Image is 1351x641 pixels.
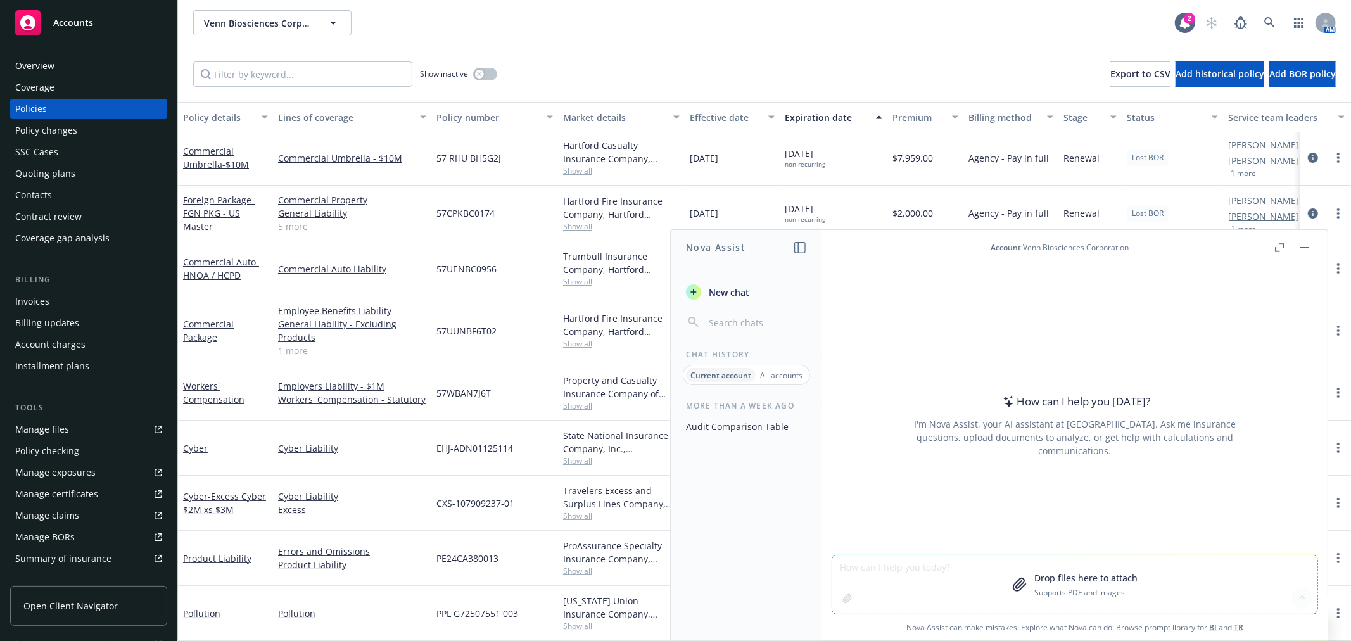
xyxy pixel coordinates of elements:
div: State National Insurance Company, Inc., [PERSON_NAME] Insurance, CFC Underwriting, CRC Group [563,429,680,455]
a: circleInformation [1305,206,1321,221]
span: - Excess Cyber $2M xs $3M [183,490,266,516]
div: Coverage [15,77,54,98]
a: Employee Benefits Liability [278,304,426,317]
div: non-recurring [785,215,825,224]
div: Policy details [183,111,254,124]
a: Cyber [183,490,266,516]
div: Hartford Fire Insurance Company, Hartford Insurance Group [563,194,680,221]
div: SSC Cases [15,142,58,162]
div: : Venn Biosciences Corporation [991,242,1129,253]
button: Venn Biosciences Corporation [193,10,352,35]
div: Status [1127,111,1204,124]
a: more [1331,206,1346,221]
a: Contract review [10,206,167,227]
a: Commercial Property [278,193,426,206]
span: Venn Biosciences Corporation [204,16,314,30]
a: circleInformation [1305,150,1321,165]
span: PPL G72507551 003 [436,607,518,620]
span: $7,959.00 [892,151,933,165]
a: Manage certificates [10,484,167,504]
div: Manage certificates [15,484,98,504]
span: - FGN PKG - US Master [183,194,255,232]
div: 2 [1184,13,1195,24]
a: Cyber Liability [278,441,426,455]
input: Filter by keyword... [193,61,412,87]
a: [PERSON_NAME] [1228,138,1299,151]
a: Foreign Package [183,194,255,232]
span: PE24CA380013 [436,552,498,565]
a: 5 more [278,220,426,233]
button: Status [1122,102,1223,132]
div: Manage claims [15,505,79,526]
span: Show all [563,621,680,631]
span: Open Client Navigator [23,599,118,612]
div: ProAssurance Specialty Insurance Company, Medmarc [563,539,680,566]
span: Show all [563,566,680,576]
a: Start snowing [1199,10,1224,35]
span: Add BOR policy [1269,68,1336,80]
a: [PERSON_NAME] [1228,210,1299,223]
span: 57CPKBC0174 [436,206,495,220]
a: more [1331,495,1346,511]
button: Policy details [178,102,273,132]
div: non-recurring [785,160,825,168]
span: Show all [563,276,680,287]
div: Installment plans [15,356,89,376]
a: Manage files [10,419,167,440]
a: more [1331,606,1346,621]
div: Policy number [436,111,539,124]
a: Commercial Package [183,318,234,343]
a: Billing updates [10,313,167,333]
a: Workers' Compensation - Statutory [278,393,426,406]
div: Hartford Fire Insurance Company, Hartford Insurance Group [563,312,680,338]
button: Add BOR policy [1269,61,1336,87]
div: Manage BORs [15,527,75,547]
a: Switch app [1286,10,1312,35]
a: Quoting plans [10,163,167,184]
div: Trumbull Insurance Company, Hartford Insurance Group [563,250,680,276]
span: Add historical policy [1176,68,1264,80]
span: Show inactive [420,68,468,79]
div: Expiration date [785,111,868,124]
div: Premium [892,111,944,124]
div: Invoices [15,291,49,312]
a: Cyber Liability [278,490,426,503]
span: [DATE] [690,151,718,165]
button: Billing method [963,102,1058,132]
p: Supports PDF and images [1035,587,1138,598]
a: Errors and Omissions [278,545,426,558]
span: Account [991,242,1021,253]
span: Show all [563,338,680,349]
button: Audit Comparison Table [681,416,812,437]
button: New chat [681,281,812,303]
a: Commercial Auto [183,256,259,281]
button: Market details [558,102,685,132]
div: Quoting plans [15,163,75,184]
span: New chat [706,286,749,299]
div: Policy AI ingestions [15,570,96,590]
div: Tools [10,402,167,414]
span: Renewal [1063,151,1100,165]
div: Manage files [15,419,69,440]
a: Product Liability [183,552,251,564]
div: Service team leaders [1228,111,1331,124]
span: 57UUNBF6T02 [436,324,497,338]
span: Export to CSV [1110,68,1170,80]
a: Contacts [10,185,167,205]
div: Summary of insurance [15,549,111,569]
div: Contract review [15,206,82,227]
a: Policies [10,99,167,119]
span: CXS-107909237-01 [436,497,514,510]
div: [US_STATE] Union Insurance Company, Chubb Group [563,594,680,621]
span: - $10M [222,158,249,170]
button: Policy number [431,102,558,132]
a: more [1331,261,1346,276]
a: Policy changes [10,120,167,141]
button: Expiration date [780,102,887,132]
a: more [1331,385,1346,400]
div: Billing method [968,111,1039,124]
span: EHJ-ADN01125114 [436,441,513,455]
button: 1 more [1231,225,1256,233]
div: Policy checking [15,441,79,461]
a: General Liability [278,206,426,220]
